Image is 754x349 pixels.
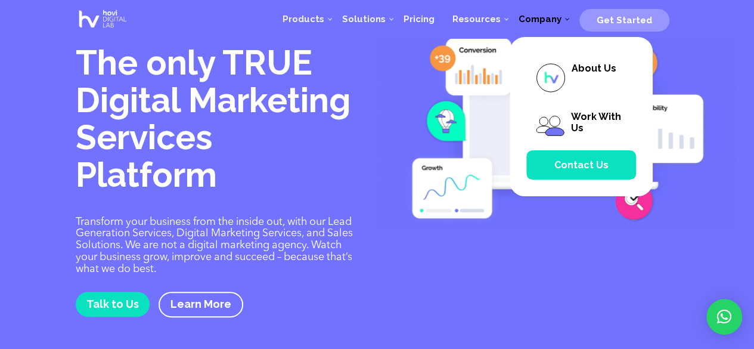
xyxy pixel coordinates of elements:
[404,14,435,24] span: Pricing
[526,54,636,102] a: About Us
[76,217,361,276] p: Transform your business from the inside out, with our Lead Generation Services, Digital Marketing...
[342,14,386,24] span: Solutions
[76,292,150,316] a: Talk to Us
[452,14,501,24] span: Resources
[519,14,561,24] span: Company
[395,1,443,37] a: Pricing
[572,63,616,74] span: About Us
[571,111,621,134] span: Work With Us
[526,150,636,180] a: Contact Us
[274,1,333,37] a: Products
[76,44,361,200] h1: The only TRUE Digital Marketing Services Platform
[283,14,324,24] span: Products
[510,1,570,37] a: Company
[443,1,510,37] a: Resources
[526,102,636,150] a: Work With Us
[159,292,243,317] a: Learn More
[333,1,395,37] a: Solutions
[377,29,736,231] img: Digital Marketing Services
[554,159,609,171] span: Contact Us
[579,10,669,28] a: Get Started
[597,15,652,26] span: Get Started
